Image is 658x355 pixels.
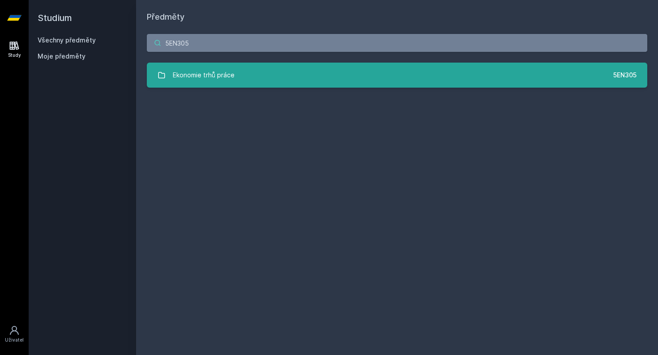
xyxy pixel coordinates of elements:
[173,66,235,84] div: Ekonomie trhů práce
[613,71,637,80] div: 5EN305
[5,337,24,343] div: Uživatel
[147,34,647,52] input: Název nebo ident předmětu…
[2,36,27,63] a: Study
[38,52,85,61] span: Moje předměty
[147,63,647,88] a: Ekonomie trhů práce 5EN305
[2,321,27,348] a: Uživatel
[147,11,647,23] h1: Předměty
[8,52,21,59] div: Study
[38,36,96,44] a: Všechny předměty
